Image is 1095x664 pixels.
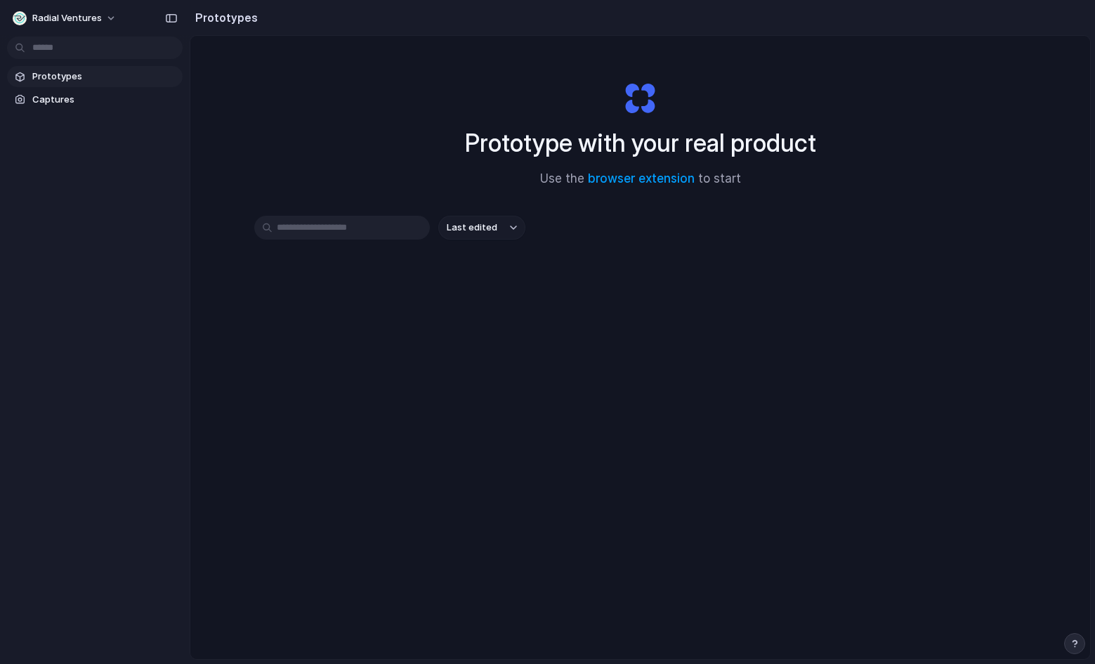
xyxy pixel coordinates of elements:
span: Captures [32,93,177,107]
span: Radial Ventures [32,11,102,25]
h2: Prototypes [190,9,258,26]
span: Use the to start [540,170,741,188]
a: browser extension [588,171,695,185]
a: Prototypes [7,66,183,87]
a: Captures [7,89,183,110]
span: Last edited [447,221,497,235]
h1: Prototype with your real product [465,124,816,162]
span: Prototypes [32,70,177,84]
button: Last edited [438,216,525,240]
button: Radial Ventures [7,7,124,30]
